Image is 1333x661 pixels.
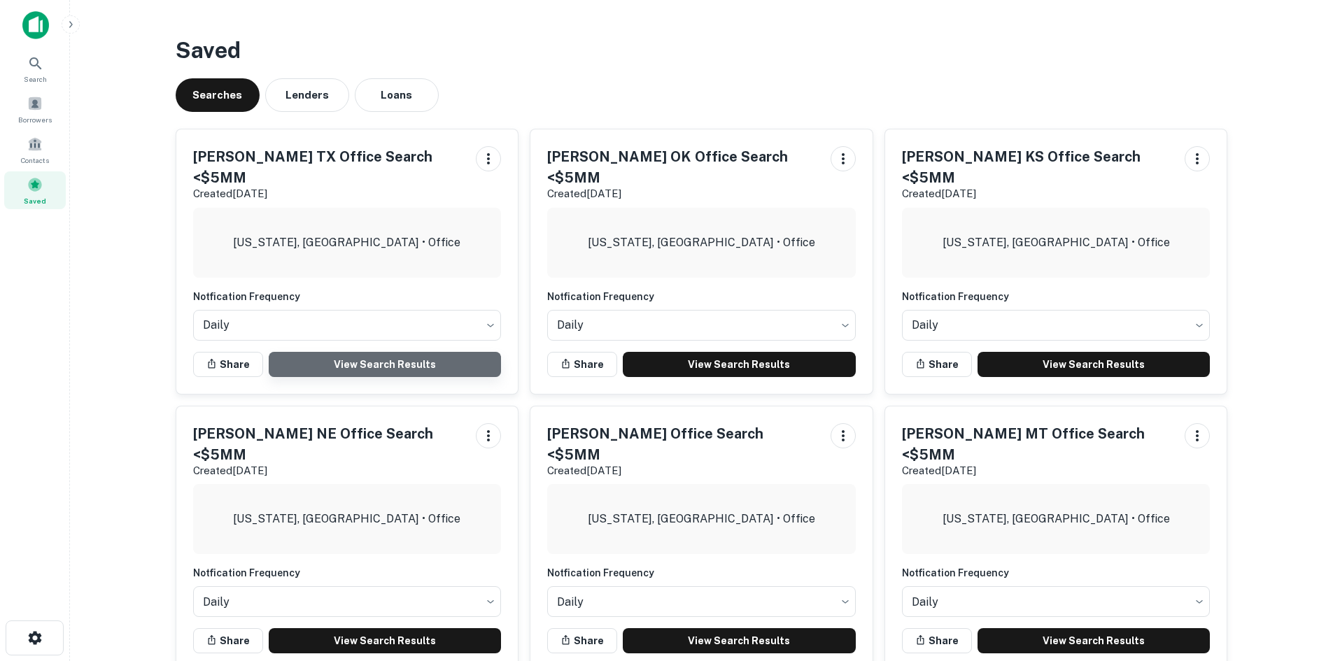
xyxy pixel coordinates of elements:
[547,423,819,465] h5: [PERSON_NAME] Office Search <$5MM
[902,146,1174,188] h5: [PERSON_NAME] KS Office Search <$5MM
[193,352,263,377] button: Share
[4,131,66,169] a: Contacts
[588,511,815,527] p: [US_STATE], [GEOGRAPHIC_DATA] • Office
[547,582,856,621] div: Without label
[978,628,1211,653] a: View Search Results
[902,306,1211,345] div: Without label
[233,234,460,251] p: [US_STATE], [GEOGRAPHIC_DATA] • Office
[193,462,465,479] p: Created [DATE]
[547,185,819,202] p: Created [DATE]
[547,352,617,377] button: Share
[269,628,502,653] a: View Search Results
[233,511,460,527] p: [US_STATE], [GEOGRAPHIC_DATA] • Office
[4,90,66,128] a: Borrowers
[943,234,1170,251] p: [US_STATE], [GEOGRAPHIC_DATA] • Office
[902,582,1211,621] div: Without label
[588,234,815,251] p: [US_STATE], [GEOGRAPHIC_DATA] • Office
[176,34,1228,67] h3: Saved
[355,78,439,112] button: Loans
[902,628,972,653] button: Share
[24,195,46,206] span: Saved
[902,565,1211,581] h6: Notfication Frequency
[193,423,465,465] h5: [PERSON_NAME] NE Office Search <$5MM
[18,114,52,125] span: Borrowers
[193,185,465,202] p: Created [DATE]
[978,352,1211,377] a: View Search Results
[623,628,856,653] a: View Search Results
[547,565,856,581] h6: Notfication Frequency
[24,73,47,85] span: Search
[547,462,819,479] p: Created [DATE]
[4,171,66,209] a: Saved
[265,78,349,112] button: Lenders
[547,289,856,304] h6: Notfication Frequency
[193,582,502,621] div: Without label
[902,462,1174,479] p: Created [DATE]
[193,146,465,188] h5: [PERSON_NAME] TX Office Search <$5MM
[902,352,972,377] button: Share
[547,306,856,345] div: Without label
[902,423,1174,465] h5: [PERSON_NAME] MT Office Search <$5MM
[176,78,260,112] button: Searches
[547,628,617,653] button: Share
[193,306,502,345] div: Without label
[193,289,502,304] h6: Notfication Frequency
[547,146,819,188] h5: [PERSON_NAME] OK Office Search <$5MM
[902,289,1211,304] h6: Notfication Frequency
[902,185,1174,202] p: Created [DATE]
[623,352,856,377] a: View Search Results
[1263,549,1333,616] iframe: Chat Widget
[21,155,49,166] span: Contacts
[193,628,263,653] button: Share
[193,565,502,581] h6: Notfication Frequency
[4,50,66,87] a: Search
[269,352,502,377] a: View Search Results
[943,511,1170,527] p: [US_STATE], [GEOGRAPHIC_DATA] • Office
[22,11,49,39] img: capitalize-icon.png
